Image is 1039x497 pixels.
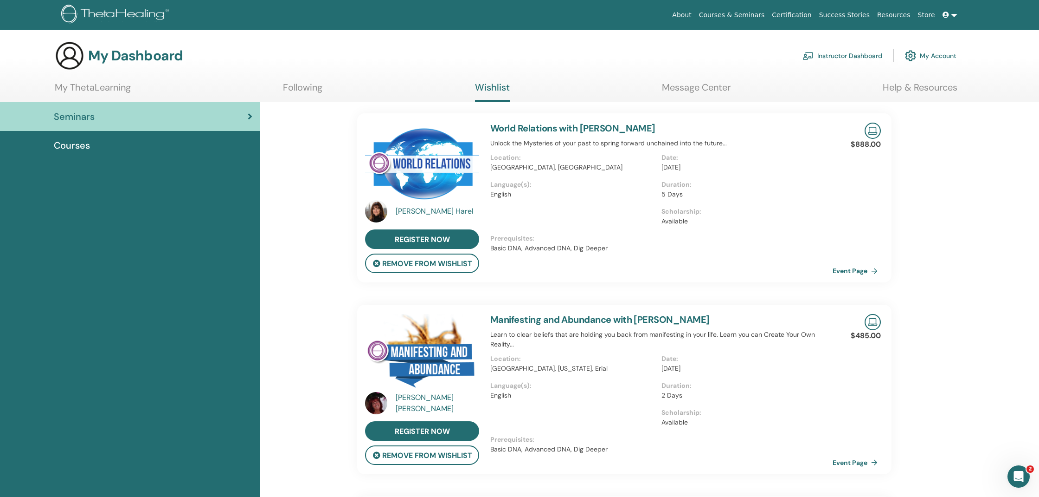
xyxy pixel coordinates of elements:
p: Date : [661,153,827,163]
a: register now [365,229,479,249]
p: Prerequisites : [490,435,833,445]
a: Help & Resources [883,82,957,100]
img: generic-user-icon.jpg [55,41,84,71]
a: [PERSON_NAME] [PERSON_NAME] [396,392,481,414]
p: Language(s) : [490,381,656,391]
p: Available [661,418,827,427]
p: Duration : [661,381,827,391]
a: Event Page [833,456,881,470]
a: Following [283,82,322,100]
img: World Relations [365,123,479,203]
span: Courses [54,138,90,152]
a: [PERSON_NAME] Harel [396,206,481,217]
p: Unlock the Mysteries of your past to spring forward unchained into the future... [490,138,833,148]
a: Resources [873,7,914,24]
img: Manifesting and Abundance [365,314,479,394]
span: register now [395,426,450,436]
p: [DATE] [661,163,827,172]
p: 2 Days [661,391,827,400]
p: Scholarship : [661,408,827,418]
a: Wishlist [475,82,510,102]
a: My ThetaLearning [55,82,131,100]
span: register now [395,235,450,244]
img: default.jpg [365,200,387,222]
img: cog.svg [905,48,916,64]
p: Location : [490,354,656,364]
a: Certification [768,7,815,24]
a: My Account [905,46,956,66]
img: Live Online Seminar [865,314,881,330]
a: Courses & Seminars [695,7,769,24]
a: Event Page [833,264,881,278]
p: 5 Days [661,190,827,199]
a: Success Stories [815,7,873,24]
a: World Relations with [PERSON_NAME] [490,122,655,134]
a: Manifesting and Abundance with [PERSON_NAME] [490,314,710,326]
img: default.jpg [365,392,387,414]
p: Basic DNA, Advanced DNA, Dig Deeper [490,445,833,454]
p: Learn to clear beliefs that are holding you back from manifesting in your life. Learn you can Cre... [490,330,833,349]
a: Message Center [662,82,731,100]
a: About [668,7,695,24]
p: [DATE] [661,364,827,373]
h3: My Dashboard [88,47,183,64]
iframe: Intercom live chat [1007,465,1030,488]
p: English [490,391,656,400]
img: Live Online Seminar [865,123,881,139]
p: Basic DNA, Advanced DNA, Dig Deeper [490,243,833,253]
span: 2 [1026,465,1034,473]
a: Store [914,7,939,24]
p: Language(s) : [490,180,656,190]
p: Duration : [661,180,827,190]
p: Prerequisites : [490,234,833,243]
img: chalkboard-teacher.svg [802,52,814,60]
p: Date : [661,354,827,364]
p: Location : [490,153,656,163]
button: remove from wishlist [365,254,479,273]
p: $888.00 [851,139,881,150]
a: register now [365,421,479,441]
p: [GEOGRAPHIC_DATA], [GEOGRAPHIC_DATA] [490,163,656,172]
img: logo.png [61,5,172,26]
p: English [490,190,656,199]
button: remove from wishlist [365,445,479,465]
span: Seminars [54,110,95,124]
p: Available [661,216,827,226]
p: Scholarship : [661,207,827,216]
a: Instructor Dashboard [802,46,882,66]
p: $485.00 [851,330,881,341]
p: [GEOGRAPHIC_DATA], [US_STATE], Erial [490,364,656,373]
